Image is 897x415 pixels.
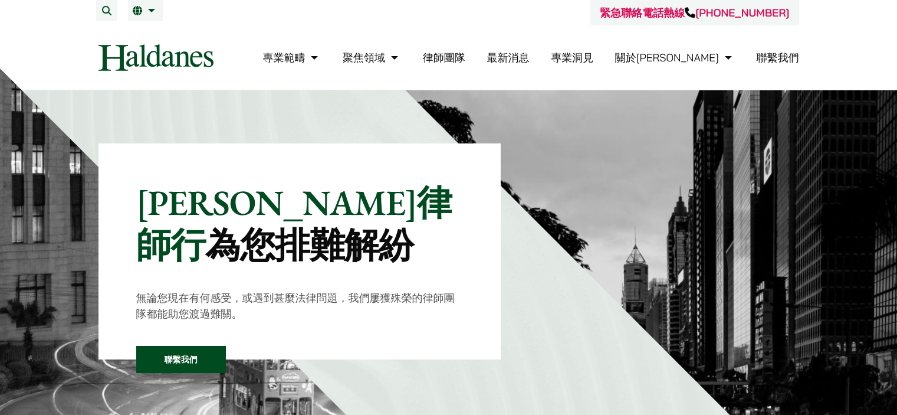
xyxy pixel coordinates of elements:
[551,51,593,64] a: 專業洞見
[343,51,401,64] a: 聚焦領域
[205,222,413,268] mark: 為您排難解紛
[600,6,789,19] a: 緊急聯絡電話熱線[PHONE_NUMBER]
[423,51,465,64] a: 律師團隊
[136,181,464,266] p: [PERSON_NAME]律師行
[133,6,158,15] a: 繁
[757,51,799,64] a: 聯繫我們
[136,290,464,322] p: 無論您現在有何感受，或遇到甚麼法律問題，我們屢獲殊榮的律師團隊都能助您渡過難關。
[615,51,735,64] a: 關於何敦
[98,44,213,71] img: Logo of Haldanes
[262,51,321,64] a: 專業範疇
[487,51,529,64] a: 最新消息
[136,346,226,373] a: 聯繫我們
